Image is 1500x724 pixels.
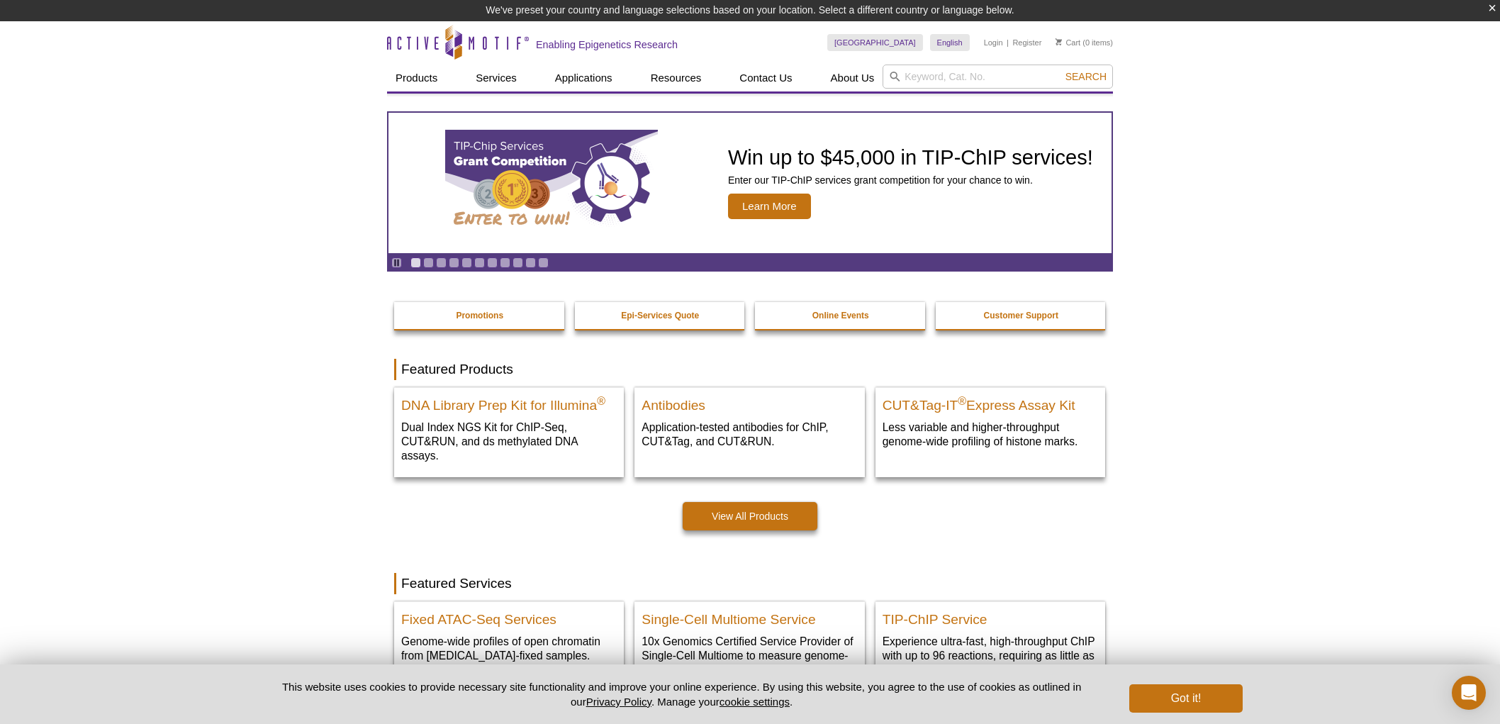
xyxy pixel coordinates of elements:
[1129,684,1243,713] button: Got it!
[1056,38,1080,48] a: Cart
[984,311,1058,321] strong: Customer Support
[575,302,746,329] a: Epi-Services Quote
[394,601,624,677] a: Fixed ATAC-Seq Services Fixed ATAC-Seq Services Genome-wide profiles of open chromatin from [MEDI...
[474,257,485,268] a: Go to slide 6
[536,38,678,51] h2: Enabling Epigenetics Research
[401,634,617,663] p: Genome-wide profiles of open chromatin from [MEDICAL_DATA]-fixed samples.
[394,573,1106,594] h2: Featured Services
[401,420,617,463] p: Dual Index NGS Kit for ChIP-Seq, CUT&RUN, and ds methylated DNA assays.
[634,601,864,691] a: Single-Cell Multiome Servicee Single-Cell Multiome Service 10x Genomics Certified Service Provide...
[642,391,857,413] h2: Antibodies
[597,395,605,407] sup: ®
[642,606,857,627] h2: Single-Cell Multiome Service
[930,34,970,51] a: English
[461,257,472,268] a: Go to slide 5
[883,391,1098,413] h2: CUT&Tag-IT Express Assay Kit
[586,696,651,708] a: Privacy Policy
[728,194,811,219] span: Learn More
[883,65,1113,89] input: Keyword, Cat. No.
[720,696,790,708] button: cookie settings
[445,130,658,236] img: TIP-ChIP Services Grant Competition
[875,601,1105,691] a: TIP-ChIP Service TIP-ChIP Service Experience ultra-fast, high-throughput ChIP with up to 96 react...
[1452,676,1486,710] div: Open Intercom Messenger
[387,65,446,91] a: Products
[731,65,800,91] a: Contact Us
[883,420,1098,449] p: Less variable and higher-throughput genome-wide profiling of histone marks​.
[394,302,566,329] a: Promotions
[634,387,864,463] a: All Antibodies Antibodies Application-tested antibodies for ChIP, CUT&Tag, and CUT&RUN.
[936,302,1107,329] a: Customer Support
[500,257,510,268] a: Go to slide 8
[958,395,966,407] sup: ®
[257,679,1106,709] p: This website uses cookies to provide necessary site functionality and improve your online experie...
[410,257,421,268] a: Go to slide 1
[1065,71,1107,82] span: Search
[391,257,402,268] a: Toggle autoplay
[436,257,447,268] a: Go to slide 3
[449,257,459,268] a: Go to slide 4
[538,257,549,268] a: Go to slide 11
[728,147,1093,168] h2: Win up to $45,000 in TIP-ChIP services!
[875,387,1105,463] a: CUT&Tag-IT® Express Assay Kit CUT&Tag-IT®Express Assay Kit Less variable and higher-throughput ge...
[1061,70,1111,83] button: Search
[827,34,923,51] a: [GEOGRAPHIC_DATA]
[394,359,1106,380] h2: Featured Products
[755,302,927,329] a: Online Events
[822,65,883,91] a: About Us
[1012,38,1041,48] a: Register
[812,311,869,321] strong: Online Events
[621,311,699,321] strong: Epi-Services Quote
[513,257,523,268] a: Go to slide 9
[525,257,536,268] a: Go to slide 10
[883,634,1098,677] p: Experience ultra-fast, high-throughput ChIP with up to 96 reactions, requiring as little as 300K-...
[456,311,503,321] strong: Promotions
[883,606,1098,627] h2: TIP-ChIP Service
[547,65,621,91] a: Applications
[401,391,617,413] h2: DNA Library Prep Kit for Illumina
[984,38,1003,48] a: Login
[683,502,817,530] a: View All Products
[1056,38,1062,45] img: Your Cart
[401,606,617,627] h2: Fixed ATAC-Seq Services
[423,257,434,268] a: Go to slide 2
[642,420,857,449] p: Application-tested antibodies for ChIP, CUT&Tag, and CUT&RUN.
[394,387,624,477] a: DNA Library Prep Kit for Illumina DNA Library Prep Kit for Illumina® Dual Index NGS Kit for ChIP-...
[467,65,525,91] a: Services
[487,257,498,268] a: Go to slide 7
[1056,34,1113,51] li: (0 items)
[642,634,857,677] p: 10x Genomics Certified Service Provider of Single-Cell Multiome to measure genome-wide gene expre...
[388,113,1112,253] article: TIP-ChIP Services Grant Competition
[642,65,710,91] a: Resources
[388,113,1112,253] a: TIP-ChIP Services Grant Competition Win up to $45,000 in TIP-ChIP services! Enter our TIP-ChIP se...
[728,174,1093,186] p: Enter our TIP-ChIP services grant competition for your chance to win.
[1007,34,1009,51] li: |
